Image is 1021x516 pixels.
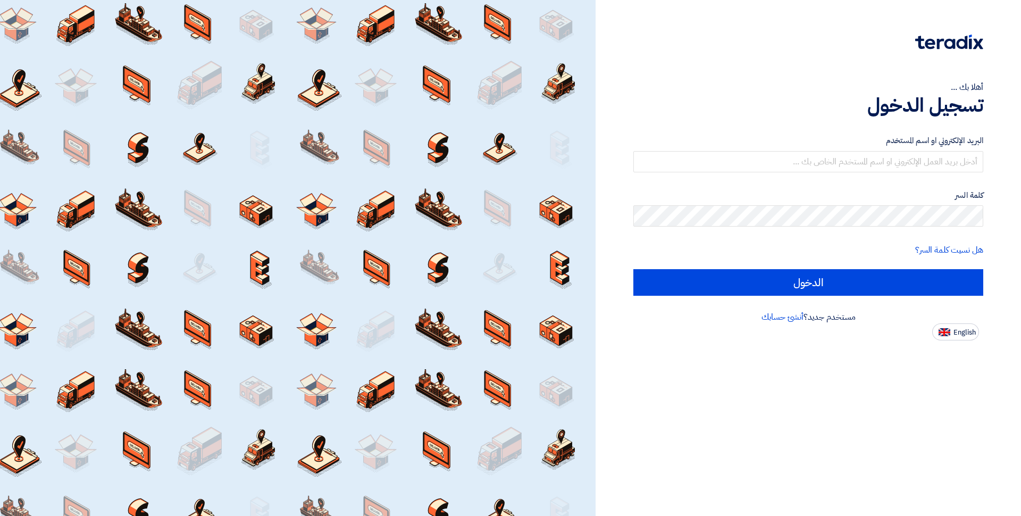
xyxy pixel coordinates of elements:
[633,269,983,296] input: الدخول
[633,94,983,117] h1: تسجيل الدخول
[633,81,983,94] div: أهلا بك ...
[633,311,983,323] div: مستخدم جديد؟
[633,151,983,172] input: أدخل بريد العمل الإلكتروني او اسم المستخدم الخاص بك ...
[633,135,983,147] label: البريد الإلكتروني او اسم المستخدم
[633,189,983,202] label: كلمة السر
[932,323,979,340] button: English
[761,311,804,323] a: أنشئ حسابك
[915,35,983,49] img: Teradix logo
[939,328,950,336] img: en-US.png
[953,329,976,336] span: English
[915,244,983,256] a: هل نسيت كلمة السر؟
